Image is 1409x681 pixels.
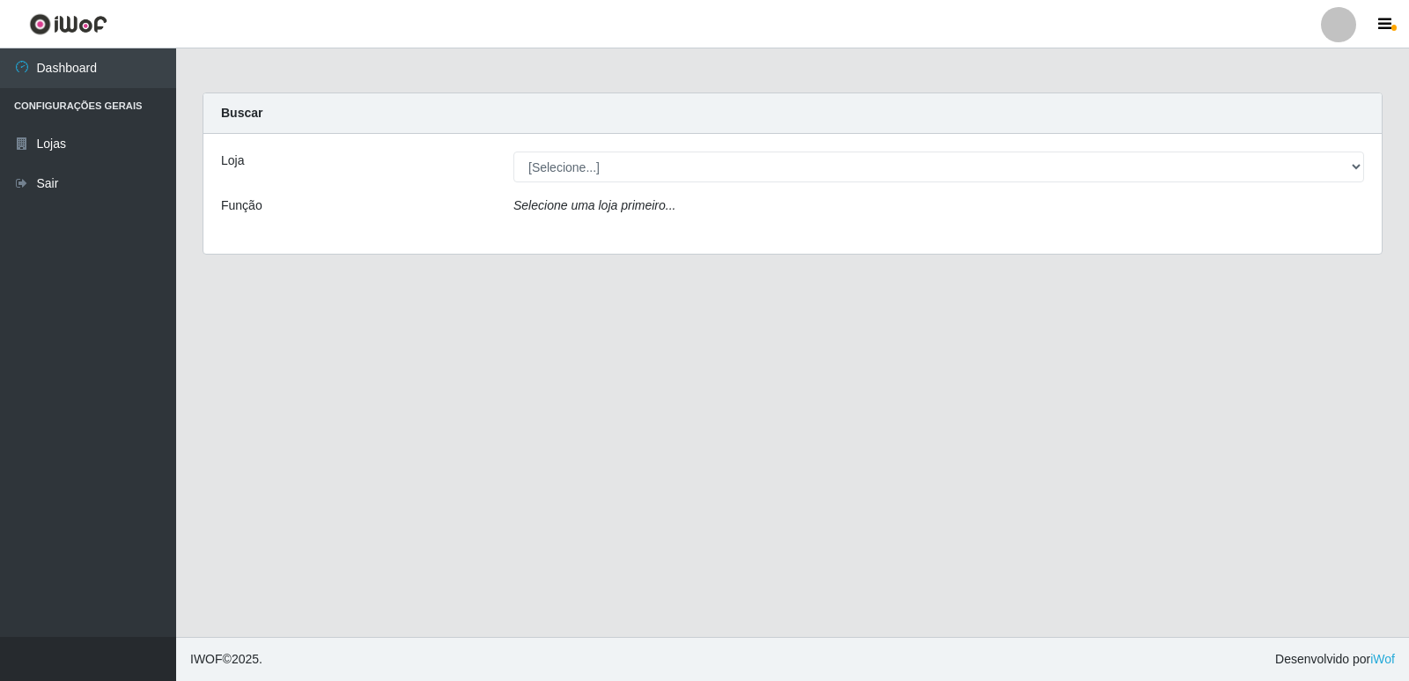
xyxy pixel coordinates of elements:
span: © 2025 . [190,650,262,669]
span: IWOF [190,652,223,666]
strong: Buscar [221,106,262,120]
img: CoreUI Logo [29,13,107,35]
label: Loja [221,152,244,170]
a: iWof [1370,652,1395,666]
i: Selecione uma loja primeiro... [513,198,675,212]
label: Função [221,196,262,215]
span: Desenvolvido por [1275,650,1395,669]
